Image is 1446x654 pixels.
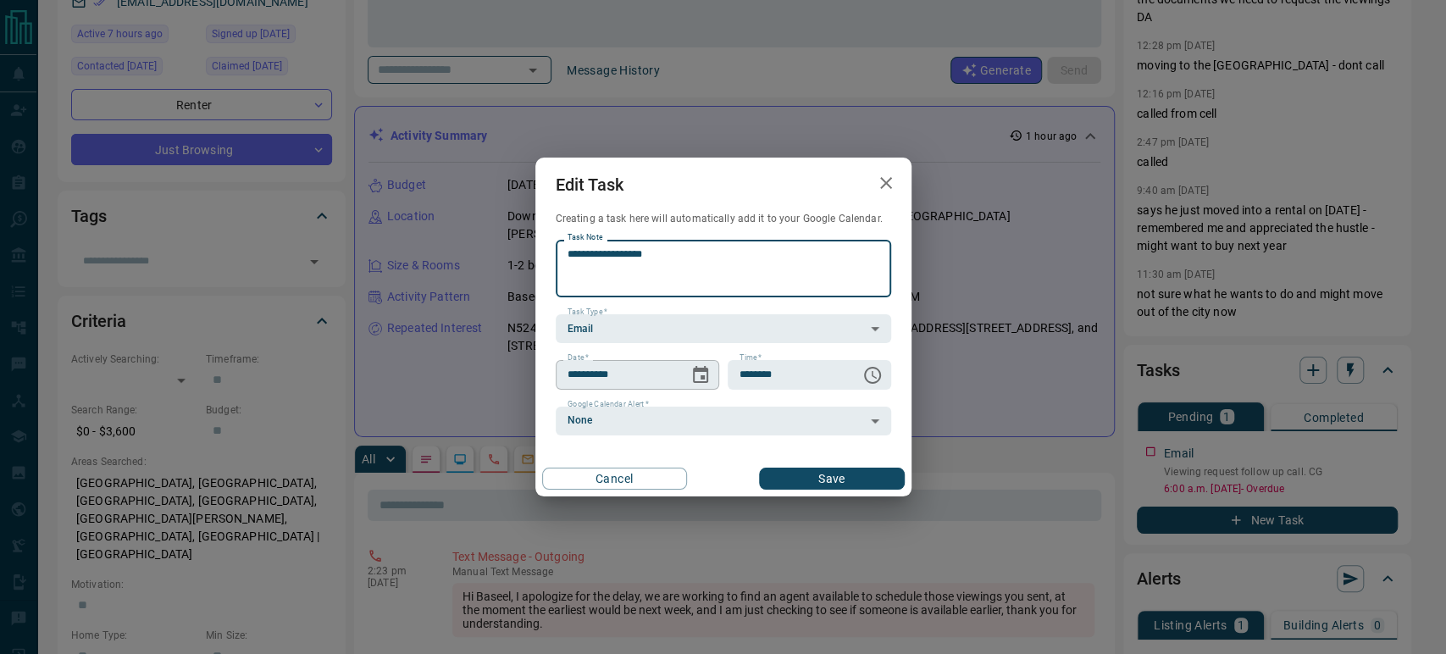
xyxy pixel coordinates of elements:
div: None [556,407,891,435]
h2: Edit Task [535,158,644,212]
label: Task Note [568,232,602,243]
label: Date [568,352,589,363]
label: Task Type [568,307,607,318]
button: Save [759,468,904,490]
button: Choose date, selected date is Aug 14, 2025 [684,358,717,392]
label: Time [740,352,762,363]
button: Choose time, selected time is 6:00 AM [856,358,889,392]
label: Google Calendar Alert [568,399,649,410]
p: Creating a task here will automatically add it to your Google Calendar. [556,212,891,226]
div: Email [556,314,891,343]
button: Cancel [542,468,687,490]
